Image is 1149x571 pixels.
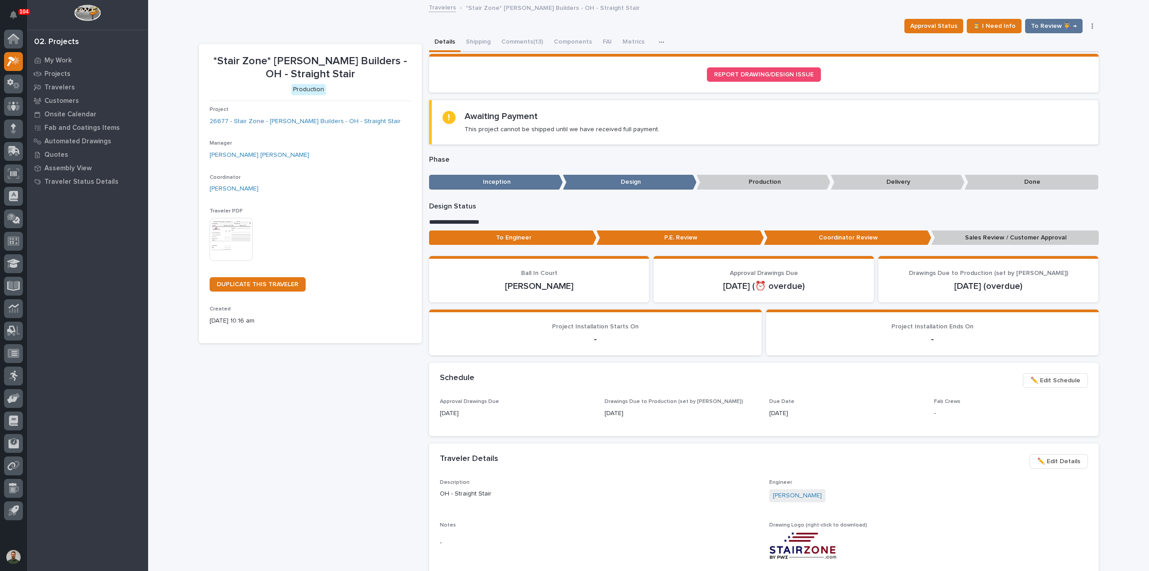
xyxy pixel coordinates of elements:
span: Fab Crews [934,399,960,404]
span: ✏️ Edit Details [1037,456,1080,467]
button: ✏️ Edit Details [1030,454,1088,469]
button: ✏️ Edit Schedule [1023,373,1088,388]
span: Drawings Due to Production (set by [PERSON_NAME]) [909,270,1068,276]
p: [DATE] [605,409,759,418]
p: Delivery [831,175,965,190]
p: Phase [429,155,1099,164]
p: *Stair Zone* [PERSON_NAME] Builders - OH - Straight Stair [466,2,640,12]
a: Travelers [429,2,456,12]
div: Notifications104 [11,11,23,25]
p: [DATE] (overdue) [889,281,1088,292]
span: Drawings Due to Production (set by [PERSON_NAME]) [605,399,743,404]
p: Sales Review / Customer Approval [931,230,1099,245]
button: Details [429,33,460,52]
p: Customers [44,97,79,105]
p: Design [563,175,697,190]
a: Traveler Status Details [27,175,148,188]
p: - [777,334,1088,345]
a: Assembly View [27,161,148,175]
img: 7OL8CaAvJQTqjZN96tHVKEGc17C4H9XNwmjH9w68iWk [769,532,837,559]
span: Drawing Logo (right-click to download) [769,522,867,528]
span: DUPLICATE THIS TRAVELER [217,281,298,288]
p: [DATE] [440,409,594,418]
p: OH - Straight Stair [440,489,759,499]
span: Project Installation Starts On [552,323,639,330]
p: Done [965,175,1098,190]
button: To Review 👨‍🏭 → [1025,19,1083,33]
a: Customers [27,94,148,107]
button: users-avatar [4,548,23,567]
p: Coordinator Review [764,230,931,245]
span: ✏️ Edit Schedule [1031,375,1080,386]
button: ⏳ I Need Info [967,19,1022,33]
span: REPORT DRAWING/DESIGN ISSUE [714,71,814,78]
a: REPORT DRAWING/DESIGN ISSUE [707,67,821,82]
span: Approval Status [910,21,957,31]
span: Created [210,306,231,312]
button: FAI [597,33,617,52]
span: Approval Drawings Due [730,270,798,276]
p: [DATE] [769,409,923,418]
a: DUPLICATE THIS TRAVELER [210,277,306,292]
span: Manager [210,141,232,146]
div: Production [291,84,326,95]
span: Engineer [769,480,792,485]
p: Traveler Status Details [44,178,118,186]
p: Onsite Calendar [44,111,96,119]
p: Projects [44,70,70,78]
button: Notifications [4,5,23,24]
a: [PERSON_NAME] [210,184,259,194]
button: Components [548,33,597,52]
p: [PERSON_NAME] [440,281,639,292]
span: Description [440,480,469,485]
h2: Traveler Details [440,454,498,464]
p: *Stair Zone* [PERSON_NAME] Builders - OH - Straight Stair [210,55,411,81]
p: Inception [429,175,563,190]
a: [PERSON_NAME] [773,491,822,500]
span: To Review 👨‍🏭 → [1031,21,1077,31]
span: Traveler PDF [210,208,243,214]
a: 26677 - Stair Zone - [PERSON_NAME] Builders - OH - Straight Stair [210,117,401,126]
p: Design Status [429,202,1099,211]
span: Due Date [769,399,794,404]
img: Workspace Logo [74,4,101,21]
a: [PERSON_NAME] [PERSON_NAME] [210,150,309,160]
p: My Work [44,57,72,65]
a: Onsite Calendar [27,107,148,121]
h2: Awaiting Payment [465,111,538,122]
a: Travelers [27,80,148,94]
a: Quotes [27,148,148,161]
p: [DATE] 10:16 am [210,316,411,326]
a: Projects [27,67,148,80]
span: Coordinator [210,175,241,180]
p: - [440,538,759,548]
p: Assembly View [44,164,92,173]
span: Project Installation Ends On [891,323,974,330]
button: Approval Status [904,19,963,33]
p: Fab and Coatings Items [44,124,120,132]
span: Project [210,107,228,112]
h2: Schedule [440,373,474,383]
a: Automated Drawings [27,134,148,148]
p: 104 [20,9,29,15]
span: ⏳ I Need Info [973,21,1016,31]
span: Approval Drawings Due [440,399,499,404]
p: To Engineer [429,230,596,245]
button: Metrics [617,33,650,52]
p: Production [697,175,830,190]
p: This project cannot be shipped until we have received full payment. [465,125,659,133]
span: Ball In Court [521,270,557,276]
p: - [934,409,1088,418]
div: 02. Projects [34,37,79,47]
p: - [440,334,751,345]
button: Shipping [460,33,496,52]
button: Comments (13) [496,33,548,52]
p: Travelers [44,84,75,92]
p: Automated Drawings [44,137,111,146]
span: Notes [440,522,456,528]
a: Fab and Coatings Items [27,121,148,134]
p: Quotes [44,151,68,159]
p: [DATE] (⏰ overdue) [664,281,863,292]
a: My Work [27,53,148,67]
p: P.E. Review [596,230,764,245]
